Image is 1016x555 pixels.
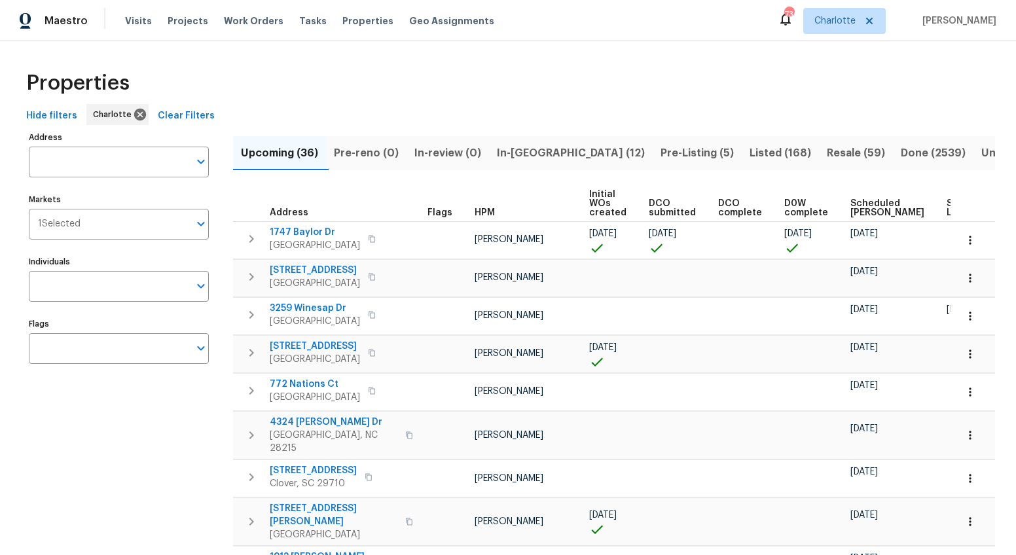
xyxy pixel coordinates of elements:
[192,277,210,295] button: Open
[589,190,626,217] span: Initial WOs created
[850,424,878,433] span: [DATE]
[270,239,360,252] span: [GEOGRAPHIC_DATA]
[153,104,220,128] button: Clear Filters
[270,353,360,366] span: [GEOGRAPHIC_DATA]
[241,144,318,162] span: Upcoming (36)
[158,108,215,124] span: Clear Filters
[850,381,878,390] span: [DATE]
[270,429,397,455] span: [GEOGRAPHIC_DATA], NC 28215
[29,320,209,328] label: Flags
[850,229,878,238] span: [DATE]
[192,152,210,171] button: Open
[814,14,856,27] span: Charlotte
[475,474,543,483] span: [PERSON_NAME]
[86,104,149,125] div: Charlotte
[718,199,762,217] span: DCO complete
[409,14,494,27] span: Geo Assignments
[270,391,360,404] span: [GEOGRAPHIC_DATA]
[784,229,812,238] span: [DATE]
[334,144,399,162] span: Pre-reno (0)
[850,467,878,476] span: [DATE]
[917,14,996,27] span: [PERSON_NAME]
[29,258,209,266] label: Individuals
[947,199,996,217] span: Scheduled LCO
[427,208,452,217] span: Flags
[475,235,543,244] span: [PERSON_NAME]
[901,144,966,162] span: Done (2539)
[270,502,397,528] span: [STREET_ADDRESS][PERSON_NAME]
[589,510,617,520] span: [DATE]
[342,14,393,27] span: Properties
[299,16,327,26] span: Tasks
[21,104,82,128] button: Hide filters
[270,264,360,277] span: [STREET_ADDRESS]
[270,378,360,391] span: 772 Nations Ct
[414,144,481,162] span: In-review (0)
[475,387,543,396] span: [PERSON_NAME]
[475,208,495,217] span: HPM
[827,144,885,162] span: Resale (59)
[38,219,81,230] span: 1 Selected
[45,14,88,27] span: Maestro
[784,8,793,21] div: 73
[589,229,617,238] span: [DATE]
[497,144,645,162] span: In-[GEOGRAPHIC_DATA] (12)
[26,108,77,124] span: Hide filters
[270,477,357,490] span: Clover, SC 29710
[475,517,543,526] span: [PERSON_NAME]
[224,14,283,27] span: Work Orders
[850,510,878,520] span: [DATE]
[649,199,696,217] span: DCO submitted
[947,305,974,314] span: [DATE]
[850,343,878,352] span: [DATE]
[93,108,137,121] span: Charlotte
[270,315,360,328] span: [GEOGRAPHIC_DATA]
[661,144,734,162] span: Pre-Listing (5)
[270,302,360,315] span: 3259 Winesap Dr
[270,528,397,541] span: [GEOGRAPHIC_DATA]
[475,431,543,440] span: [PERSON_NAME]
[192,339,210,357] button: Open
[589,343,617,352] span: [DATE]
[270,464,357,477] span: [STREET_ADDRESS]
[125,14,152,27] span: Visits
[475,311,543,320] span: [PERSON_NAME]
[850,199,924,217] span: Scheduled [PERSON_NAME]
[475,349,543,358] span: [PERSON_NAME]
[29,134,209,141] label: Address
[850,267,878,276] span: [DATE]
[270,340,360,353] span: [STREET_ADDRESS]
[168,14,208,27] span: Projects
[270,208,308,217] span: Address
[784,199,828,217] span: D0W complete
[29,196,209,204] label: Markets
[750,144,811,162] span: Listed (168)
[270,416,397,429] span: 4324 [PERSON_NAME] Dr
[649,229,676,238] span: [DATE]
[192,215,210,233] button: Open
[26,77,130,90] span: Properties
[850,305,878,314] span: [DATE]
[475,273,543,282] span: [PERSON_NAME]
[270,226,360,239] span: 1747 Baylor Dr
[270,277,360,290] span: [GEOGRAPHIC_DATA]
